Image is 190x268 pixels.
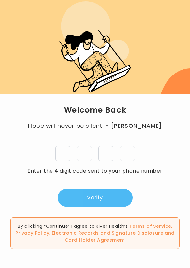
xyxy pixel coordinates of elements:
[10,121,180,130] p: Hope will never be silent.
[65,237,125,243] a: Card Holder Agreement
[52,230,163,236] a: Electronic Records and Signature Disclosure
[27,167,162,175] span: Enter the 4 digit code sent to your phone number
[64,104,126,116] h1: Welcome Back
[105,121,162,130] span: - [PERSON_NAME]
[15,230,49,236] a: Privacy Policy
[129,223,171,229] a: Terms of Service
[15,223,174,243] span: , , and
[58,189,133,207] button: Verify
[10,217,180,249] div: By clicking “Continue” I agree to River Health’s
